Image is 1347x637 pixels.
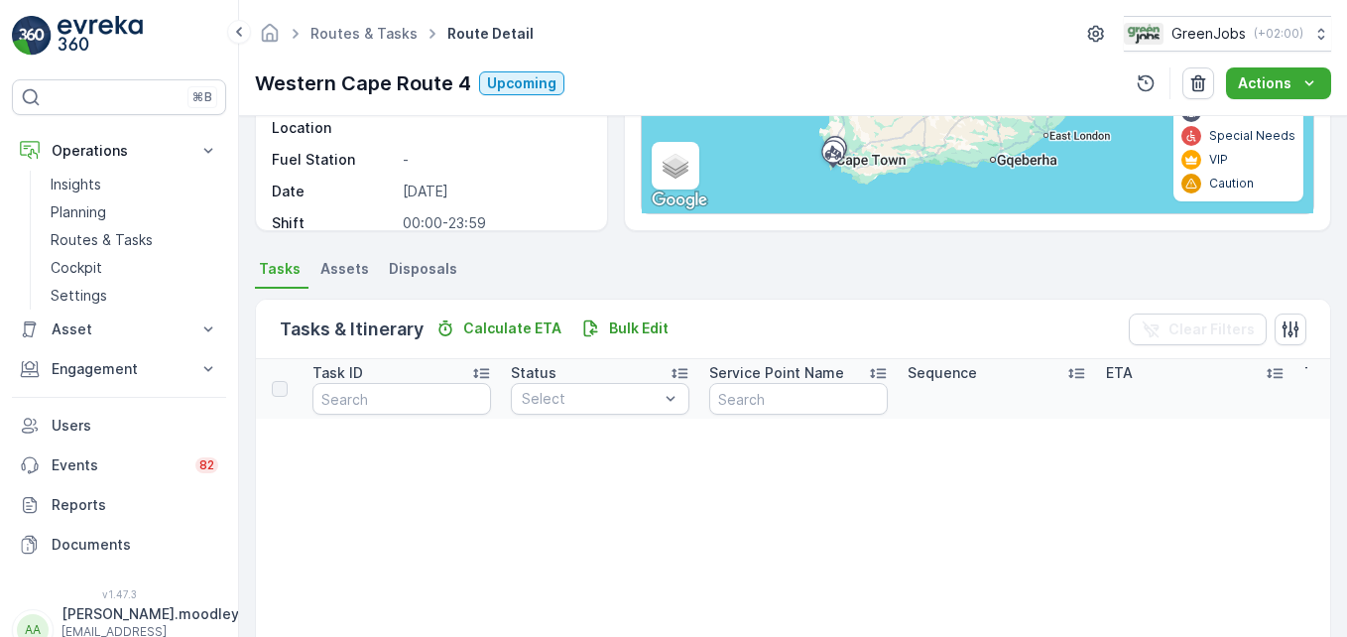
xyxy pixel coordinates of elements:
[487,73,556,93] p: Upcoming
[12,131,226,171] button: Operations
[272,182,395,201] p: Date
[403,213,587,233] p: 00:00-23:59
[51,286,107,306] p: Settings
[1209,152,1228,168] p: VIP
[12,525,226,565] a: Documents
[43,254,226,282] a: Cockpit
[389,259,457,279] span: Disposals
[1129,314,1267,345] button: Clear Filters
[51,230,153,250] p: Routes & Tasks
[52,455,184,475] p: Events
[1238,73,1291,93] p: Actions
[259,30,281,47] a: Homepage
[259,259,301,279] span: Tasks
[12,485,226,525] a: Reports
[403,150,587,170] p: -
[1124,23,1163,45] img: Green_Jobs_Logo.png
[52,495,218,515] p: Reports
[1171,24,1246,44] p: GreenJobs
[272,213,395,233] p: Shift
[573,317,676,340] button: Bulk Edit
[403,182,587,201] p: [DATE]
[443,24,538,44] span: Route Detail
[647,188,712,213] a: Open this area in Google Maps (opens a new window)
[43,282,226,310] a: Settings
[1106,363,1133,383] p: ETA
[522,389,659,409] p: Select
[12,446,226,485] a: Events82
[709,383,888,415] input: Search
[52,416,218,436] p: Users
[428,317,569,340] button: Calculate ETA
[52,141,186,161] p: Operations
[43,198,226,226] a: Planning
[1168,319,1255,339] p: Clear Filters
[280,316,424,343] p: Tasks & Itinerary
[52,359,186,379] p: Engagement
[1124,16,1331,52] button: GreenJobs(+02:00)
[51,202,106,222] p: Planning
[192,89,212,105] p: ⌘B
[1209,128,1295,144] p: Special Needs
[43,226,226,254] a: Routes & Tasks
[52,535,218,555] p: Documents
[58,16,143,56] img: logo_light-DOdMpM7g.png
[12,349,226,389] button: Engagement
[312,363,363,383] p: Task ID
[12,406,226,446] a: Users
[272,150,395,170] p: Fuel Station
[908,363,977,383] p: Sequence
[12,310,226,349] button: Asset
[654,144,697,188] a: Layers
[1209,176,1254,191] p: Caution
[12,588,226,600] span: v 1.47.3
[43,171,226,198] a: Insights
[479,71,564,95] button: Upcoming
[709,363,844,383] p: Service Point Name
[61,604,239,624] p: [PERSON_NAME].moodley
[403,98,587,138] p: [GEOGRAPHIC_DATA]
[312,383,491,415] input: Search
[12,16,52,56] img: logo
[255,68,471,98] p: Western Cape Route 4
[1254,26,1303,42] p: ( +02:00 )
[272,98,395,138] p: Disposal Location
[320,259,369,279] span: Assets
[199,457,214,473] p: 82
[310,25,418,42] a: Routes & Tasks
[51,258,102,278] p: Cockpit
[52,319,186,339] p: Asset
[1226,67,1331,99] button: Actions
[511,363,556,383] p: Status
[647,188,712,213] img: Google
[463,318,561,338] p: Calculate ETA
[609,318,669,338] p: Bulk Edit
[51,175,101,194] p: Insights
